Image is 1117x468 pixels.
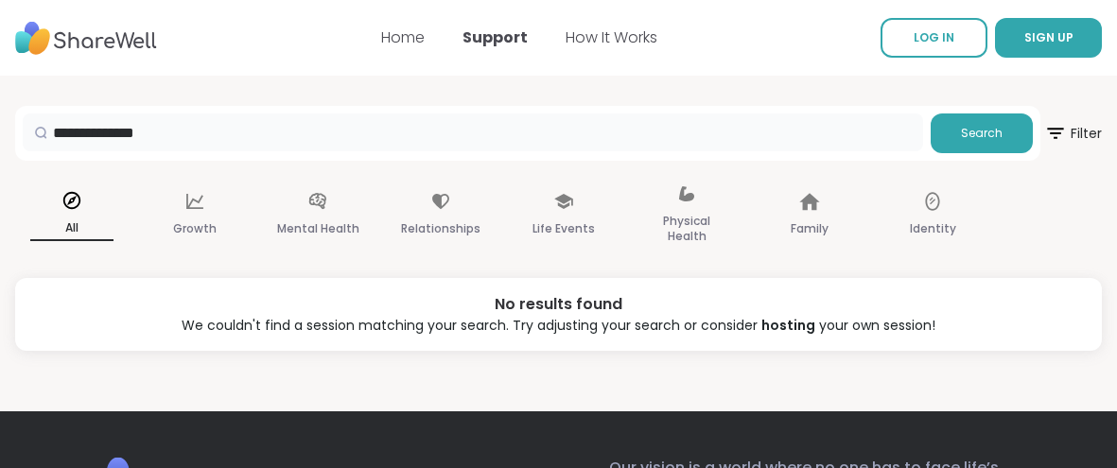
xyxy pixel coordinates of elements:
[15,12,157,64] img: ShareWell Nav Logo
[931,113,1033,153] button: Search
[1044,111,1102,156] span: Filter
[995,18,1102,58] button: SIGN UP
[277,217,359,240] p: Mental Health
[881,18,987,58] a: LOG IN
[381,26,425,48] a: Home
[173,217,217,240] p: Growth
[910,217,956,240] p: Identity
[645,210,728,248] p: Physical Health
[30,316,1087,336] div: We couldn't find a session matching your search. Try adjusting your search or consider your own s...
[463,26,528,48] a: Support
[791,217,829,240] p: Family
[532,217,595,240] p: Life Events
[401,217,480,240] p: Relationships
[761,316,815,335] a: hosting
[30,293,1087,316] div: No results found
[914,29,954,45] span: LOG IN
[961,125,1003,142] span: Search
[30,217,113,241] p: All
[1044,106,1102,161] button: Filter
[566,26,657,48] a: How It Works
[1024,29,1073,45] span: SIGN UP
